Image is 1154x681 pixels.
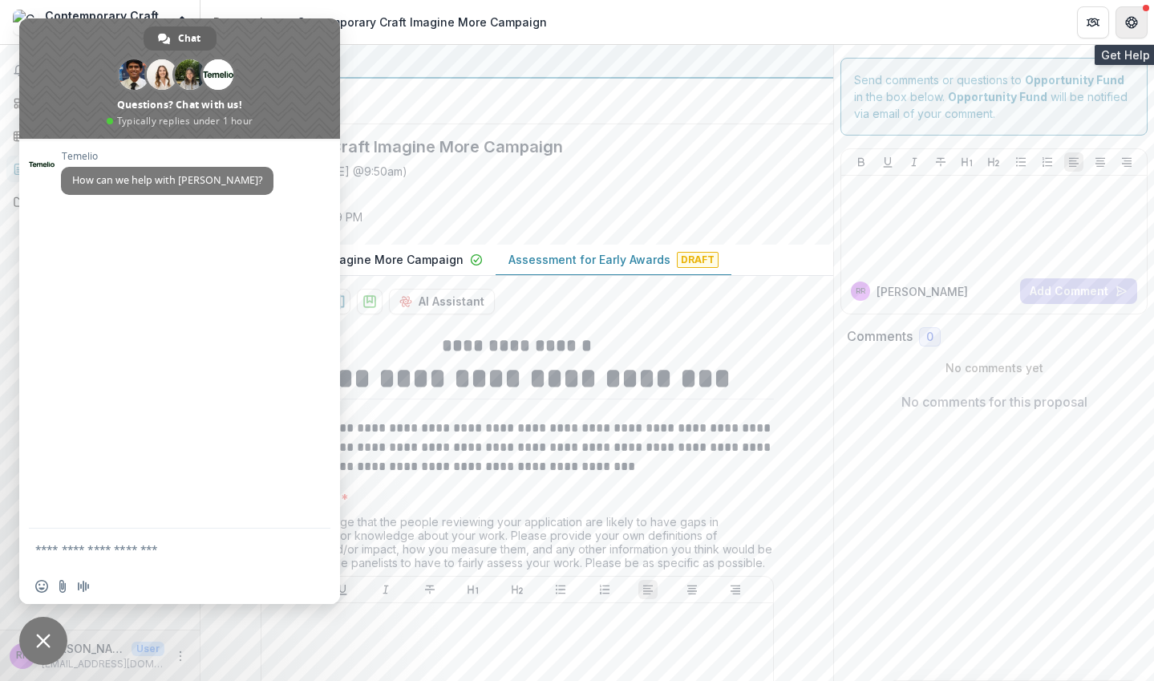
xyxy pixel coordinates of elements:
[726,580,745,599] button: Align Right
[1064,152,1083,172] button: Align Left
[171,6,193,39] button: Open entity switcher
[931,152,950,172] button: Strike
[877,283,968,300] p: [PERSON_NAME]
[1117,152,1136,172] button: Align Right
[297,14,547,30] div: Contemporary Craft Imagine More Campaign
[389,289,495,314] button: AI Assistant
[42,657,164,671] p: [EMAIL_ADDRESS][DOMAIN_NAME]
[420,580,439,599] button: Strike
[35,529,292,569] textarea: Compose your message...
[61,151,273,162] span: Temelio
[926,330,933,344] span: 0
[213,51,820,71] div: Opportunity Fund
[856,287,865,295] div: Rachel Rearick
[1091,152,1110,172] button: Align Center
[958,152,977,172] button: Heading 1
[878,152,897,172] button: Underline
[171,647,190,666] button: More
[6,58,193,83] button: Notifications
[1025,73,1124,87] strong: Opportunity Fund
[207,10,553,34] nav: breadcrumb
[852,152,871,172] button: Bold
[508,251,670,268] p: Assessment for Early Awards
[45,7,159,24] div: Contemporary Craft
[42,640,125,657] p: [PERSON_NAME]
[905,152,924,172] button: Italicize
[847,329,913,344] h2: Comments
[677,252,719,268] span: Draft
[132,642,164,656] p: User
[6,90,193,116] a: Dashboard
[1011,152,1031,172] button: Bullet List
[333,580,352,599] button: Underline
[1116,6,1148,39] button: Get Help
[357,289,383,314] button: download-proposal
[6,188,193,215] a: Documents
[464,580,483,599] button: Heading 1
[508,580,527,599] button: Heading 2
[1038,152,1057,172] button: Ordered List
[1020,278,1137,304] button: Add Comment
[178,26,200,51] span: Chat
[595,580,614,599] button: Ordered List
[376,580,395,599] button: Italicize
[16,651,29,661] div: Rachel Rearick
[213,137,795,156] h2: Contemporary Craft Imagine More Campaign
[984,152,1003,172] button: Heading 2
[35,580,48,593] span: Insert an emoji
[13,10,38,35] img: Contemporary Craft
[72,173,262,187] span: How can we help with [PERSON_NAME]?
[1077,6,1109,39] button: Partners
[948,90,1047,103] strong: Opportunity Fund
[901,392,1087,411] p: No comments for this proposal
[77,580,90,593] span: Audio message
[6,123,193,149] a: Tasks
[847,359,1141,376] p: No comments yet
[6,156,193,182] a: Proposals
[213,14,269,30] div: Proposals
[551,580,570,599] button: Bullet List
[638,580,658,599] button: Align Left
[207,10,276,34] a: Proposals
[144,26,217,51] a: Chat
[261,515,774,576] div: We acknowledge that the people reviewing your application are likely to have gaps in understandin...
[56,580,69,593] span: Send a file
[19,617,67,665] a: Close chat
[682,580,702,599] button: Align Center
[840,58,1148,136] div: Send comments or questions to in the box below. will be notified via email of your comment.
